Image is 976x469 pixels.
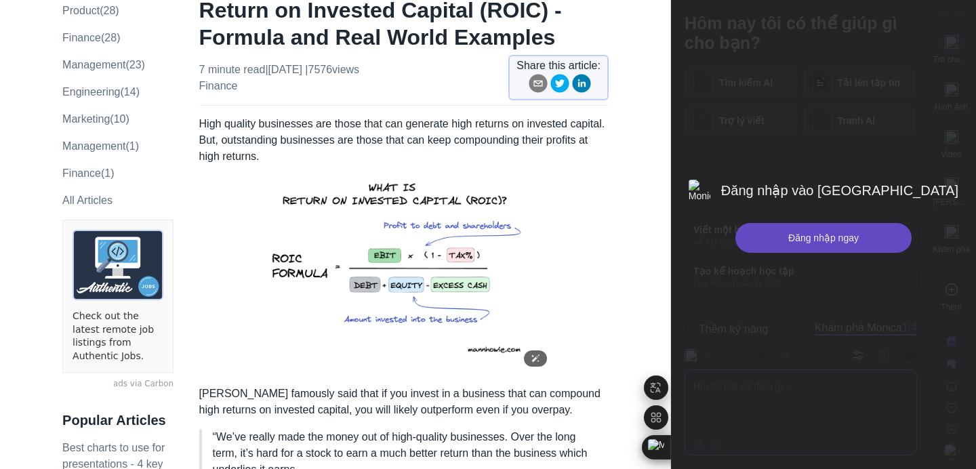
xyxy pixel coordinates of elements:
button: email [529,74,548,98]
img: ads via Carbon [73,230,163,300]
a: All Articles [62,195,113,206]
a: Finance(1) [62,167,114,179]
a: ads via Carbon [62,378,174,390]
a: finance(28) [62,32,120,43]
a: marketing(10) [62,113,129,125]
p: [PERSON_NAME] famously said that if you invest in a business that can compound high returns on in... [199,386,609,418]
p: High quality businesses are those that can generate high returns on invested capital. But, outsta... [199,116,609,375]
a: management(23) [62,59,145,70]
a: engineering(14) [62,86,140,98]
a: Management(1) [62,140,139,152]
span: | 7576 views [305,64,359,75]
button: linkedin [572,74,591,98]
button: twitter [550,74,569,98]
h3: Popular Articles [62,412,170,429]
a: finance [199,80,238,91]
p: 7 minute read | [DATE] [199,62,360,94]
a: Check out the latest remote job listings from Authentic Jobs. [73,310,163,363]
a: product(28) [62,5,119,16]
span: Share this article: [516,58,601,74]
img: return-on-invested-capital [254,165,554,375]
